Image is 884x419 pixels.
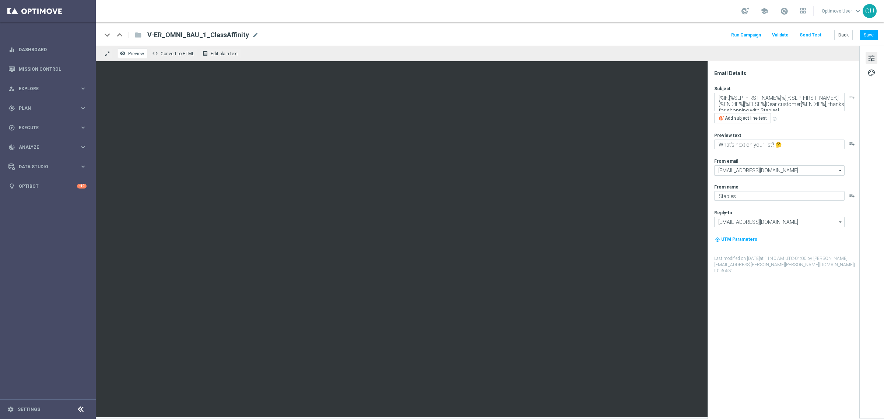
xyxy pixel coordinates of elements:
button: Validate [771,30,790,40]
button: play_circle_outline Execute keyboard_arrow_right [8,125,87,131]
span: help_outline [772,117,777,121]
i: keyboard_arrow_right [80,85,87,92]
label: Preview text [714,133,741,138]
button: Mission Control [8,66,87,72]
label: From email [714,158,738,164]
button: Save [860,30,878,40]
a: Dashboard [19,40,87,59]
img: optiGenie.svg [719,116,724,121]
div: Execute [8,124,80,131]
span: Plan [19,106,80,110]
span: Analyze [19,145,80,149]
input: Select [714,165,845,176]
span: palette [867,68,876,78]
button: playlist_add [849,94,855,100]
button: lightbulb Optibot +10 [8,183,87,189]
i: lightbulb [8,183,15,190]
a: Optibot [19,176,77,196]
div: Plan [8,105,80,112]
i: arrow_drop_down [837,217,844,227]
button: Back [834,30,853,40]
div: Optibot [8,176,87,196]
i: keyboard_arrow_right [80,105,87,112]
div: Dashboard [8,40,87,59]
div: Data Studio [8,163,80,170]
div: Email Details [714,70,859,77]
span: mode_edit [252,32,259,38]
span: tune [867,53,876,63]
label: Reply-to [714,210,732,216]
button: receipt Edit plain text [200,49,241,58]
span: school [760,7,768,15]
i: keyboard_arrow_right [80,124,87,131]
i: my_location [715,237,720,242]
button: gps_fixed Plan keyboard_arrow_right [8,105,87,111]
a: Optimove Userkeyboard_arrow_down [821,6,863,17]
span: V-ER_OMNI_BAU_1_ClassAffinity [147,31,249,39]
label: From name [714,184,739,190]
span: Explore [19,87,80,91]
span: Convert to HTML [161,51,194,56]
div: Analyze [8,144,80,151]
label: Last modified on [DATE] at 11:40 AM UTC-04:00 by [PERSON_NAME][EMAIL_ADDRESS][PERSON_NAME][PERSON... [714,256,859,274]
button: playlist_add [849,193,855,198]
i: person_search [8,85,15,92]
i: gps_fixed [8,105,15,112]
button: track_changes Analyze keyboard_arrow_right [8,144,87,150]
label: Subject [714,86,730,92]
button: Run Campaign [730,30,762,40]
input: Select [714,217,845,227]
div: Explore [8,85,80,92]
button: Add subject line test [714,113,771,123]
i: settings [7,406,14,413]
button: equalizer Dashboard [8,47,87,53]
i: keyboard_arrow_right [80,163,87,170]
button: remove_red_eye Preview [118,49,147,58]
a: Mission Control [19,59,87,79]
span: Data Studio [19,165,80,169]
i: receipt [202,50,208,56]
i: remove_red_eye [120,50,126,56]
button: playlist_add [849,141,855,147]
a: Settings [18,407,40,412]
span: keyboard_arrow_down [854,7,862,15]
span: Preview [128,51,144,56]
div: +10 [77,184,87,189]
span: Add subject line test [725,116,767,121]
span: Edit plain text [211,51,238,56]
span: UTM Parameters [721,237,757,242]
button: Send Test [799,30,822,40]
button: tune [866,52,877,64]
div: OU [863,4,877,18]
button: person_search Explore keyboard_arrow_right [8,86,87,92]
span: Validate [772,32,789,38]
span: code [152,50,158,56]
button: palette [866,67,877,78]
button: my_location UTM Parameters [714,235,758,243]
i: track_changes [8,144,15,151]
i: keyboard_arrow_right [80,144,87,151]
i: equalizer [8,46,15,53]
button: Data Studio keyboard_arrow_right [8,164,87,170]
div: Mission Control [8,59,87,79]
i: arrow_drop_down [837,166,844,175]
button: code Convert to HTML [150,49,197,58]
span: Execute [19,126,80,130]
i: play_circle_outline [8,124,15,131]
